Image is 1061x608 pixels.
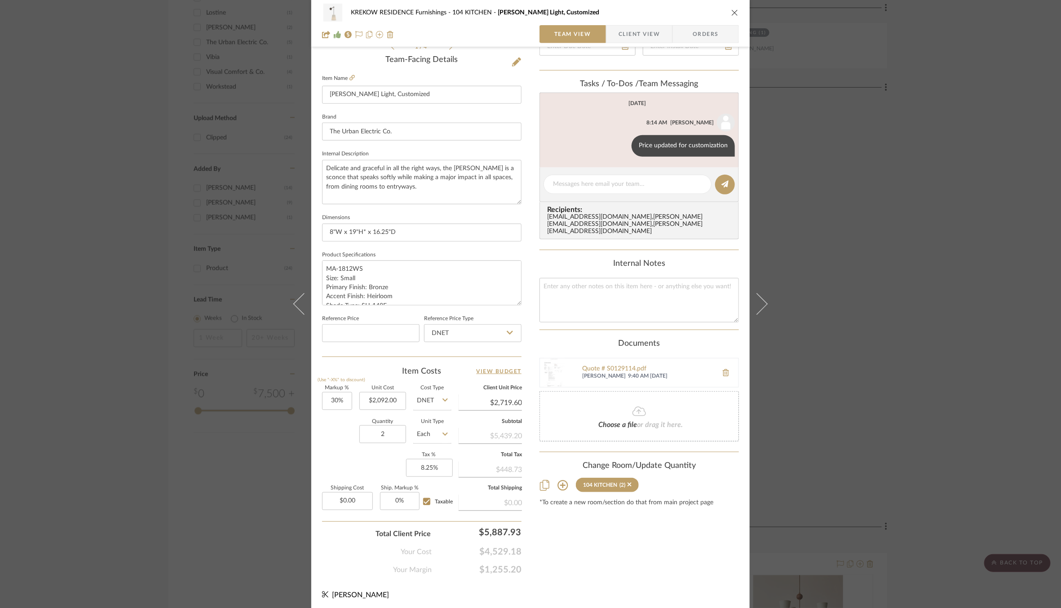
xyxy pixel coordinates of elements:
[322,75,355,82] label: Item Name
[582,366,713,373] a: Quote # S0129114.pdf
[619,25,660,43] span: Client View
[459,494,522,510] div: $0.00
[717,114,735,132] img: user_avatar.png
[406,453,451,457] label: Tax %
[322,366,522,377] div: Item Costs
[629,100,646,106] div: [DATE]
[387,31,394,38] img: Remove from project
[359,386,406,390] label: Unit Cost
[583,482,617,488] div: 104 KITCHEN
[539,79,739,89] div: team Messaging
[435,523,525,541] div: $5,887.93
[539,461,739,471] div: Change Room/Update Quantity
[477,366,522,377] a: View Budget
[598,421,637,428] span: Choose a file
[539,499,739,507] div: *To create a new room/section do that from main project page
[424,317,473,321] label: Reference Price Type
[432,564,522,575] span: $1,255.20
[632,135,735,157] div: Price updated for customization
[413,386,451,390] label: Cost Type
[359,419,406,424] label: Quantity
[580,80,639,88] span: Tasks / To-Dos /
[322,216,350,220] label: Dimensions
[683,25,729,43] span: Orders
[619,482,625,488] div: (2)
[452,9,498,16] span: 104 KITCHEN
[435,499,453,504] span: Taxable
[322,115,336,119] label: Brand
[380,486,420,490] label: Ship. Markup %
[376,529,431,539] span: Total Client Price
[322,55,522,65] div: Team-Facing Details
[459,461,522,477] div: $448.73
[322,486,373,490] label: Shipping Cost
[459,453,522,457] label: Total Tax
[459,427,522,443] div: $5,439.20
[401,546,432,557] span: Your Cost
[332,591,389,599] span: [PERSON_NAME]
[539,259,739,269] div: Internal Notes
[322,152,369,156] label: Internal Description
[322,123,522,141] input: Enter Brand
[459,386,522,390] label: Client Unit Price
[432,546,522,557] span: $4,529.18
[322,386,352,390] label: Markup %
[540,358,569,387] img: Quote # S0129114.pdf
[582,373,626,380] span: [PERSON_NAME]
[393,564,432,575] span: Your Margin
[646,119,667,127] div: 8:14 AM
[628,373,713,380] span: 9:40 AM [DATE]
[539,339,739,349] div: Documents
[459,419,522,424] label: Subtotal
[547,206,735,214] span: Recipients:
[322,224,522,242] input: Enter the dimensions of this item
[670,119,714,127] div: [PERSON_NAME]
[731,9,739,17] button: close
[413,419,451,424] label: Unit Type
[459,486,522,490] label: Total Shipping
[554,25,591,43] span: Team View
[498,9,599,16] span: [PERSON_NAME] Light, Customized
[547,214,735,235] div: [EMAIL_ADDRESS][DOMAIN_NAME] , [PERSON_NAME][EMAIL_ADDRESS][DOMAIN_NAME] , [PERSON_NAME][EMAIL_AD...
[351,9,452,16] span: KREKOW RESIDENCE Furnishings
[322,253,376,257] label: Product Specifications
[322,317,359,321] label: Reference Price
[322,86,522,104] input: Enter Item Name
[637,421,683,428] span: or drag it here.
[322,4,344,22] img: 9df07235-71ed-442d-be87-fc3c2fe9037d_48x40.jpg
